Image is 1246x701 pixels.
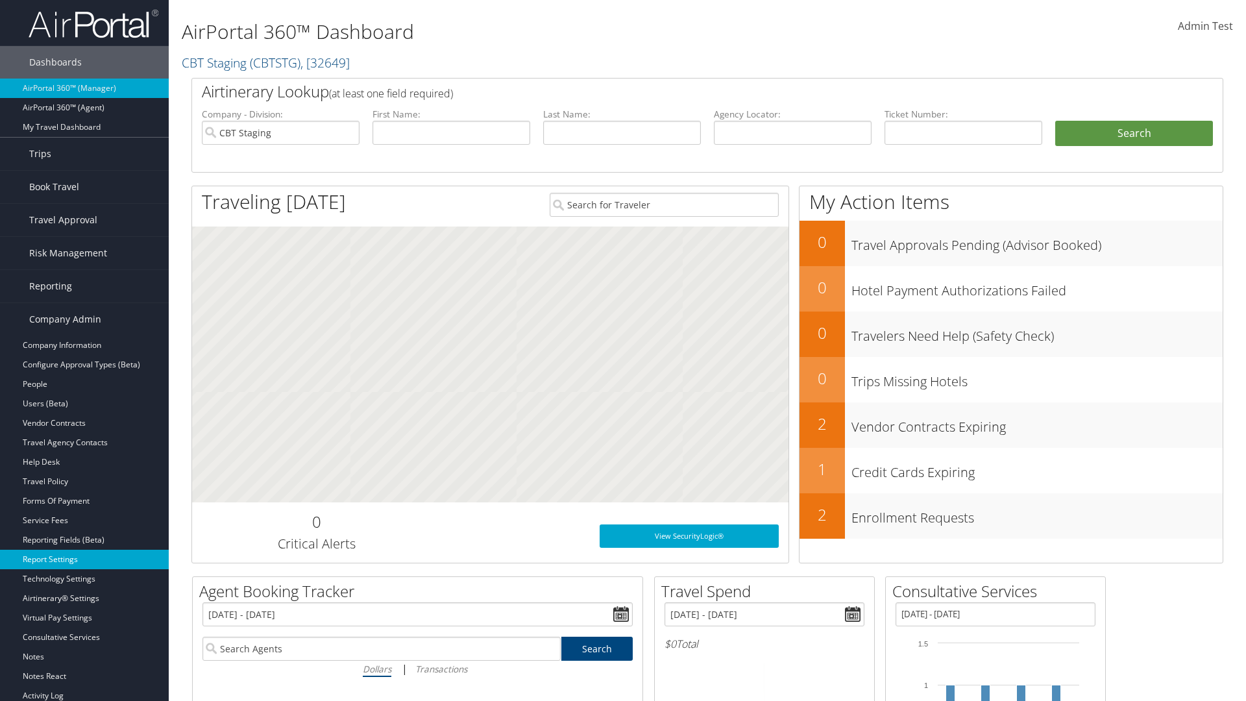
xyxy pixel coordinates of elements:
label: Last Name: [543,108,701,121]
span: Risk Management [29,237,107,269]
button: Search [1055,121,1213,147]
h2: Airtinerary Lookup [202,80,1127,103]
h3: Critical Alerts [202,535,431,553]
span: Reporting [29,270,72,302]
h6: Total [665,637,864,651]
span: Admin Test [1178,19,1233,33]
h3: Hotel Payment Authorizations Failed [851,275,1223,300]
a: 2Enrollment Requests [800,493,1223,539]
a: 0Hotel Payment Authorizations Failed [800,266,1223,312]
label: Ticket Number: [885,108,1042,121]
i: Dollars [363,663,391,675]
h3: Travel Approvals Pending (Advisor Booked) [851,230,1223,254]
a: View SecurityLogic® [600,524,779,548]
a: Admin Test [1178,6,1233,47]
div: | [202,661,633,677]
h3: Enrollment Requests [851,502,1223,527]
input: Search for Traveler [550,193,779,217]
a: 1Credit Cards Expiring [800,448,1223,493]
img: airportal-logo.png [29,8,158,39]
span: $0 [665,637,676,651]
h2: 2 [800,504,845,526]
label: Company - Division: [202,108,360,121]
a: CBT Staging [182,54,350,71]
h2: 0 [800,277,845,299]
h3: Trips Missing Hotels [851,366,1223,391]
tspan: 1.5 [918,640,928,648]
span: (at least one field required) [329,86,453,101]
h2: Agent Booking Tracker [199,580,642,602]
input: Search Agents [202,637,561,661]
h3: Vendor Contracts Expiring [851,412,1223,436]
h2: Consultative Services [892,580,1105,602]
h2: Travel Spend [661,580,874,602]
span: Travel Approval [29,204,97,236]
label: Agency Locator: [714,108,872,121]
h3: Travelers Need Help (Safety Check) [851,321,1223,345]
a: 2Vendor Contracts Expiring [800,402,1223,448]
a: Search [561,637,633,661]
h1: AirPortal 360™ Dashboard [182,18,883,45]
span: , [ 32649 ] [300,54,350,71]
i: Transactions [415,663,467,675]
span: Dashboards [29,46,82,79]
tspan: 1 [924,682,928,689]
h2: 0 [800,231,845,253]
label: First Name: [373,108,530,121]
a: 0Travelers Need Help (Safety Check) [800,312,1223,357]
h1: My Action Items [800,188,1223,215]
span: Company Admin [29,303,101,336]
a: 0Trips Missing Hotels [800,357,1223,402]
h2: 0 [800,322,845,344]
h2: 1 [800,458,845,480]
h2: 2 [800,413,845,435]
h2: 0 [202,511,431,533]
h1: Traveling [DATE] [202,188,346,215]
h2: 0 [800,367,845,389]
span: Book Travel [29,171,79,203]
span: ( CBTSTG ) [250,54,300,71]
h3: Credit Cards Expiring [851,457,1223,482]
a: 0Travel Approvals Pending (Advisor Booked) [800,221,1223,266]
span: Trips [29,138,51,170]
